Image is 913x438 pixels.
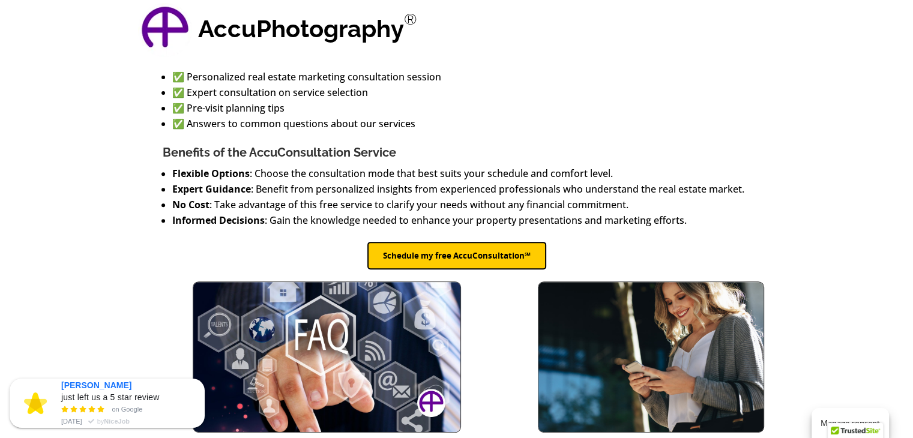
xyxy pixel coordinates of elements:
[24,392,47,414] img: engage-placeholder--review.png
[61,406,106,416] span: 
[172,69,751,85] li: ✅ Personalized real estate marketing consultation session
[404,10,417,28] sup: Registered Trademark
[198,14,404,43] strong: AccuPhotography
[163,145,751,166] h2: Benefits of the AccuConsultation Service
[172,85,751,100] li: ✅ Expert consultation on service selection
[538,282,764,432] img: Happy Realtor Viewing Property On Cell Phone
[61,415,82,427] span: [DATE]
[172,167,250,180] strong: Flexible Options
[172,197,751,212] li: : Take advantage of this free service to clarify your needs without any financial commitment.
[172,100,751,116] li: ✅ Pre-visit planning tips
[61,379,131,391] span: [PERSON_NAME]
[61,391,160,403] span: just left us a 5 star review
[138,3,192,57] img: AccuPhotography
[812,408,889,438] button: Manage consent
[172,212,751,228] li: : Gain the knowledge needed to enhance your property presentations and marketing efforts.
[172,182,251,196] strong: Expert Guidance
[104,418,130,425] strong: NiceJob
[85,416,97,428] span: 
[172,166,751,181] li: : Choose the consultation mode that best suits your schedule and comfort level.
[367,242,546,269] button: Schedule my free AccuConsultation℠
[112,404,142,414] span: on Google
[172,198,209,211] strong: No Cost
[97,415,130,427] span: by
[193,282,460,432] img: Faqs
[138,3,192,57] a: AccuPhotography Logo - Professional Real Estate Photography and Media Services in Dallas, Texas
[172,214,265,227] strong: Informed Decisions
[172,116,751,131] li: ✅ Answers to common questions about our services
[172,181,751,197] li: : Benefit from personalized insights from experienced professionals who understand the real estat...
